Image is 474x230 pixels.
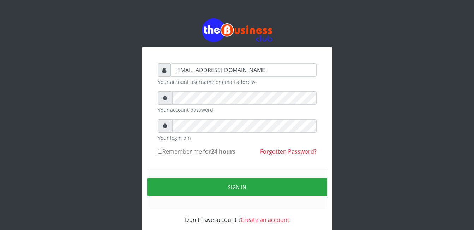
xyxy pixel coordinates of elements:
label: Remember me for [158,147,235,156]
b: 24 hours [211,148,235,155]
small: Your account password [158,106,317,114]
input: Username or email address [171,63,317,77]
a: Forgotten Password? [260,148,317,155]
div: Don't have account ? [158,207,317,224]
a: Create an account [241,216,289,224]
small: Your login pin [158,134,317,142]
input: Remember me for24 hours [158,149,162,154]
button: Sign in [147,178,327,196]
small: Your account username or email address [158,78,317,86]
